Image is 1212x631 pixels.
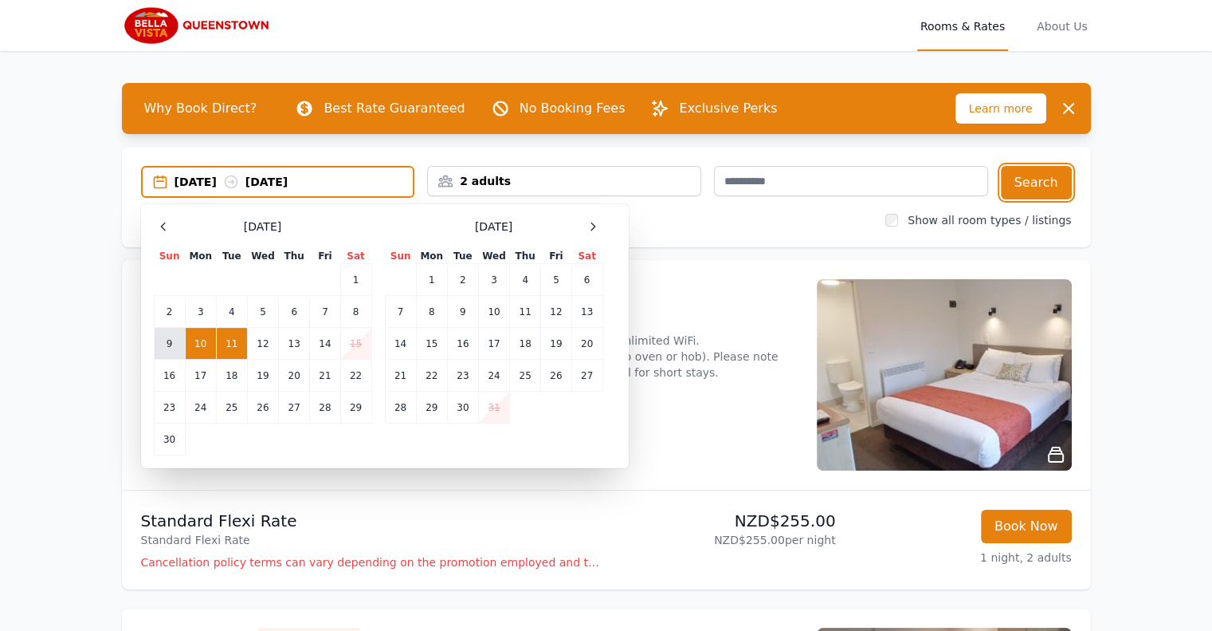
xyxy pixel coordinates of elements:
[571,360,602,392] td: 27
[447,249,478,264] th: Tue
[416,264,447,296] td: 1
[849,550,1072,566] p: 1 night, 2 adults
[154,249,185,264] th: Sun
[416,296,447,328] td: 8
[981,510,1072,543] button: Book Now
[908,214,1071,227] label: Show all room types / listings
[310,249,340,264] th: Fri
[478,328,509,360] td: 17
[244,219,281,235] span: [DATE]
[324,99,465,118] p: Best Rate Guaranteed
[613,532,836,548] p: NZD$255.00 per night
[185,328,216,360] td: 10
[428,173,700,189] div: 2 adults
[216,392,247,424] td: 25
[447,328,478,360] td: 16
[310,392,340,424] td: 28
[520,99,626,118] p: No Booking Fees
[175,174,414,190] div: [DATE] [DATE]
[340,249,371,264] th: Sat
[279,392,310,424] td: 27
[247,360,278,392] td: 19
[447,296,478,328] td: 9
[279,249,310,264] th: Thu
[122,6,275,45] img: Bella Vista Queenstown
[154,424,185,456] td: 30
[416,249,447,264] th: Mon
[541,249,571,264] th: Fri
[510,328,541,360] td: 18
[447,392,478,424] td: 30
[478,360,509,392] td: 24
[340,328,371,360] td: 15
[185,392,216,424] td: 24
[310,328,340,360] td: 14
[475,219,512,235] span: [DATE]
[541,360,571,392] td: 26
[385,328,416,360] td: 14
[1001,166,1072,199] button: Search
[340,392,371,424] td: 29
[416,360,447,392] td: 22
[478,264,509,296] td: 3
[541,296,571,328] td: 12
[478,296,509,328] td: 10
[510,264,541,296] td: 4
[447,360,478,392] td: 23
[571,264,602,296] td: 6
[247,249,278,264] th: Wed
[216,296,247,328] td: 4
[385,249,416,264] th: Sun
[478,249,509,264] th: Wed
[154,296,185,328] td: 2
[154,360,185,392] td: 16
[247,296,278,328] td: 5
[185,360,216,392] td: 17
[571,296,602,328] td: 13
[131,93,270,124] span: Why Book Direct?
[154,392,185,424] td: 23
[216,249,247,264] th: Tue
[385,392,416,424] td: 28
[510,360,541,392] td: 25
[510,249,541,264] th: Thu
[571,249,602,264] th: Sat
[141,532,600,548] p: Standard Flexi Rate
[141,554,600,570] p: Cancellation policy terms can vary depending on the promotion employed and the time of stay of th...
[310,360,340,392] td: 21
[541,264,571,296] td: 5
[247,392,278,424] td: 26
[216,328,247,360] td: 11
[447,264,478,296] td: 2
[279,296,310,328] td: 6
[310,296,340,328] td: 7
[279,328,310,360] td: 13
[571,328,602,360] td: 20
[478,392,509,424] td: 31
[185,249,216,264] th: Mon
[279,360,310,392] td: 20
[955,93,1046,124] span: Learn more
[416,328,447,360] td: 15
[185,296,216,328] td: 3
[541,328,571,360] td: 19
[340,296,371,328] td: 8
[340,360,371,392] td: 22
[679,99,777,118] p: Exclusive Perks
[385,360,416,392] td: 21
[340,264,371,296] td: 1
[613,510,836,532] p: NZD$255.00
[416,392,447,424] td: 29
[247,328,278,360] td: 12
[510,296,541,328] td: 11
[154,328,185,360] td: 9
[385,296,416,328] td: 7
[216,360,247,392] td: 18
[141,510,600,532] p: Standard Flexi Rate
